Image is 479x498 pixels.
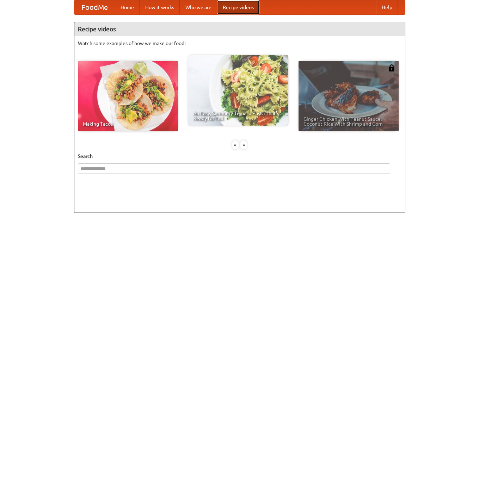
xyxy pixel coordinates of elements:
h5: Search [78,153,401,160]
p: Watch some examples of how we make our food! [78,40,401,47]
span: Making Tacos [83,121,173,126]
a: Home [115,0,140,14]
a: Who we are [180,0,217,14]
a: Recipe videos [217,0,259,14]
a: Help [376,0,398,14]
span: An Easy, Summery Tomato Pasta That's Ready for Fall [193,111,283,121]
h4: Recipe videos [74,22,405,36]
div: » [240,140,247,149]
a: An Easy, Summery Tomato Pasta That's Ready for Fall [188,55,288,126]
a: FoodMe [74,0,115,14]
a: How it works [140,0,180,14]
a: Making Tacos [78,61,178,131]
img: 483408.png [388,64,395,71]
div: « [232,140,239,149]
